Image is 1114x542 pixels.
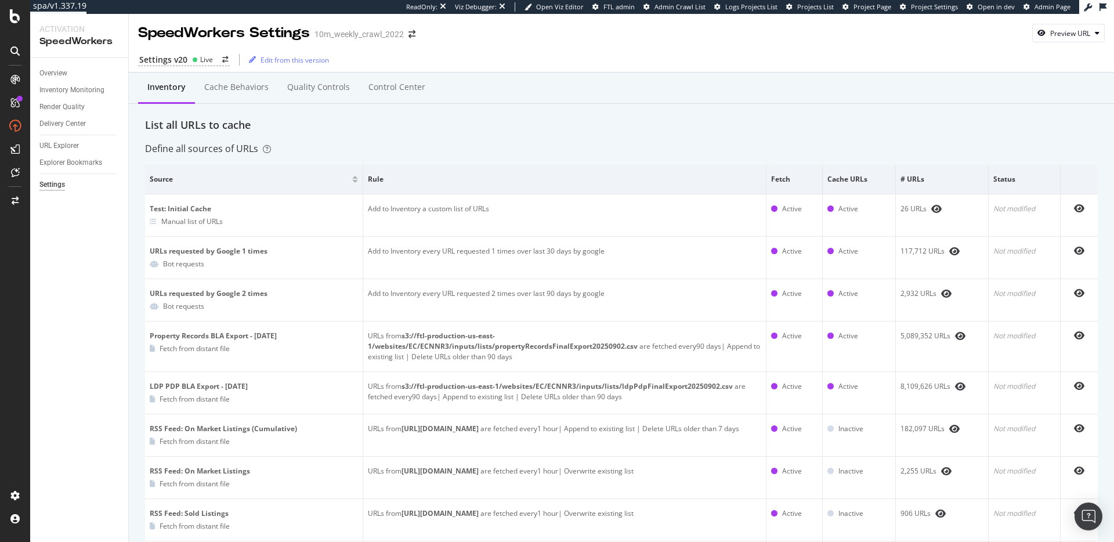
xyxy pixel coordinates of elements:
div: Fetch from distant file [160,436,230,446]
a: FTL admin [592,2,635,12]
div: 26 URLs [900,204,983,214]
div: Not modified [993,508,1055,519]
div: eye [1074,424,1084,433]
div: eye [941,467,952,476]
div: eye [1074,466,1084,475]
div: 5,089,352 URLs [900,331,983,341]
div: Inventory Monitoring [39,84,104,96]
a: Admin Page [1023,2,1070,12]
div: Manual list of URLs [161,216,223,226]
span: FTL admin [603,2,635,11]
div: eye [1074,246,1084,255]
div: URLs requested by Google 1 times [150,246,358,256]
td: Add to Inventory a custom list of URLs [363,194,766,237]
a: Inventory Monitoring [39,84,120,96]
span: Admin Page [1035,2,1070,11]
div: Live [200,55,213,64]
div: Active [838,288,858,299]
span: Project Page [853,2,891,11]
div: Active [782,246,802,256]
span: Fetch [771,174,815,185]
div: Preview URL [1050,28,1090,38]
span: Logs Projects List [725,2,777,11]
div: Active [838,246,858,256]
div: Bot requests [163,301,204,311]
div: Not modified [993,381,1055,392]
span: Project Settings [911,2,958,11]
div: Edit from this version [261,55,329,65]
div: Settings [39,179,65,191]
td: Add to Inventory every URL requested 2 times over last 90 days by google [363,279,766,321]
div: Active [782,204,802,214]
div: eye [949,247,960,256]
div: Inactive [838,466,863,476]
div: Property Records BLA Export - [DATE] [150,331,358,341]
div: Quality Controls [287,81,350,93]
span: Rule [368,174,758,185]
div: 2,932 URLs [900,288,983,299]
div: Render Quality [39,101,85,113]
span: Source [150,174,349,185]
a: URL Explorer [39,140,120,152]
div: Active [782,424,802,434]
div: Not modified [993,466,1055,476]
a: Project Page [842,2,891,12]
div: 117,712 URLs [900,246,983,256]
span: Open Viz Editor [536,2,584,11]
button: Edit from this version [244,50,329,69]
div: URLs requested by Google 2 times [150,288,358,299]
td: Add to Inventory every URL requested 1 times over last 30 days by google [363,237,766,279]
div: ReadOnly: [406,2,437,12]
div: Not modified [993,204,1055,214]
div: Active [838,381,858,392]
div: URL Explorer [39,140,79,152]
div: Fetch from distant file [160,479,230,489]
b: [URL][DOMAIN_NAME] [402,508,479,518]
div: Overview [39,67,67,80]
div: eye [955,331,965,341]
div: Settings v20 [139,54,187,66]
div: URLs from are fetched every 1 hour | Append to existing list | Delete URLs older than 7 days [368,424,761,434]
a: Explorer Bookmarks [39,157,120,169]
div: 10m_weekly_crawl_2022 [314,28,404,40]
div: Test: Initial Cache [150,204,358,214]
div: Active [838,331,858,341]
div: eye [1074,204,1084,213]
div: Active [782,466,802,476]
div: Not modified [993,424,1055,434]
div: eye [1074,288,1084,298]
span: Projects List [797,2,834,11]
div: URLs from are fetched every 90 days | Append to existing list | Delete URLs older than 90 days [368,331,761,362]
div: Explorer Bookmarks [39,157,102,169]
div: URLs from are fetched every 1 hour | Overwrite existing list [368,466,761,476]
a: Project Settings [900,2,958,12]
div: Fetch from distant file [160,344,230,353]
b: s3://ftl-production-us-east-1/websites/EC/ECNNR3/inputs/lists/ldpPdpFinalExport20250902.csv [402,381,733,391]
div: LDP PDP BLA Export - [DATE] [150,381,358,392]
div: Open Intercom Messenger [1075,503,1102,530]
span: Admin Crawl List [654,2,706,11]
div: List all URLs to cache [145,118,1098,133]
button: Preview URL [1032,24,1105,42]
div: eye [1074,381,1084,391]
div: Not modified [993,288,1055,299]
a: Admin Crawl List [643,2,706,12]
a: Open in dev [967,2,1015,12]
span: # URLs [900,174,981,185]
div: URLs from are fetched every 1 hour | Overwrite existing list [368,508,761,519]
div: eye [949,424,960,433]
a: Projects List [786,2,834,12]
a: Delivery Center [39,118,120,130]
div: Bot requests [163,259,204,269]
div: Delivery Center [39,118,86,130]
div: Active [782,508,802,519]
span: Open in dev [978,2,1015,11]
div: 182,097 URLs [900,424,983,434]
div: Inactive [838,424,863,434]
span: Status [993,174,1052,185]
div: eye [941,289,952,298]
div: 2,255 URLs [900,466,983,476]
div: RSS Feed: On Market Listings [150,466,358,476]
div: Viz Debugger: [455,2,497,12]
div: Cache behaviors [204,81,269,93]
